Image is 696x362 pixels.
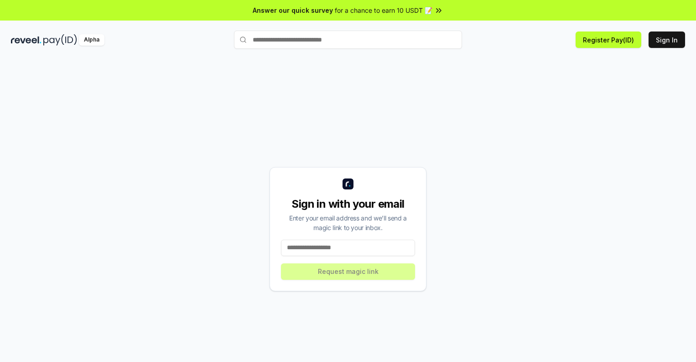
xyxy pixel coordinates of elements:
div: Sign in with your email [281,197,415,211]
img: logo_small [343,178,353,189]
div: Alpha [79,34,104,46]
img: pay_id [43,34,77,46]
span: Answer our quick survey [253,5,333,15]
button: Sign In [649,31,685,48]
button: Register Pay(ID) [576,31,641,48]
span: for a chance to earn 10 USDT 📝 [335,5,432,15]
img: reveel_dark [11,34,42,46]
div: Enter your email address and we’ll send a magic link to your inbox. [281,213,415,232]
